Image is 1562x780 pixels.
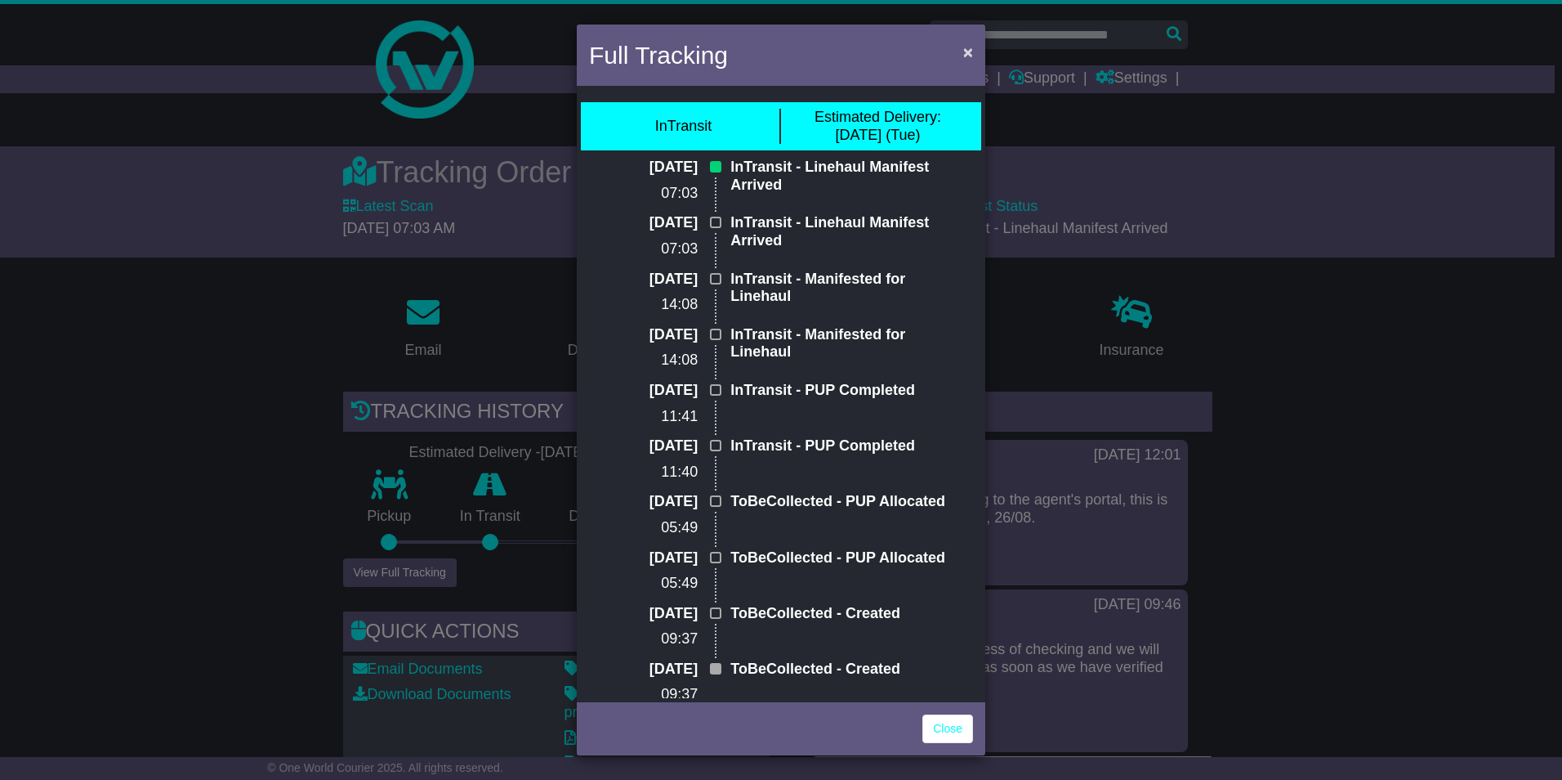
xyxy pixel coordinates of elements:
p: 11:41 [614,408,698,426]
p: 09:37 [614,686,698,704]
div: InTransit [655,118,712,136]
p: [DATE] [614,605,698,623]
p: 07:03 [614,240,698,258]
p: ToBeCollected - Created [730,605,948,623]
p: 09:37 [614,630,698,648]
p: 14:08 [614,296,698,314]
p: ToBeCollected - Created [730,661,948,679]
p: InTransit - PUP Completed [730,382,948,400]
p: 14:08 [614,352,698,370]
button: Close [955,35,981,69]
a: Close [922,715,973,743]
p: ToBeCollected - PUP Allocated [730,549,948,567]
p: [DATE] [614,661,698,679]
p: [DATE] [614,214,698,232]
p: [DATE] [614,326,698,344]
p: [DATE] [614,549,698,567]
p: 05:49 [614,519,698,537]
p: ToBeCollected - PUP Allocated [730,493,948,511]
p: [DATE] [614,437,698,455]
span: Estimated Delivery: [814,109,941,125]
div: [DATE] (Tue) [814,109,941,144]
p: InTransit - Linehaul Manifest Arrived [730,159,948,194]
p: InTransit - PUP Completed [730,437,948,455]
p: InTransit - Manifested for Linehaul [730,326,948,361]
p: [DATE] [614,271,698,289]
p: [DATE] [614,159,698,177]
h4: Full Tracking [589,37,728,74]
p: 11:40 [614,464,698,482]
p: 07:03 [614,185,698,203]
p: InTransit - Manifested for Linehaul [730,271,948,306]
p: InTransit - Linehaul Manifest Arrived [730,214,948,249]
p: [DATE] [614,382,698,400]
span: × [963,43,973,61]
p: [DATE] [614,493,698,511]
p: 05:49 [614,575,698,593]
